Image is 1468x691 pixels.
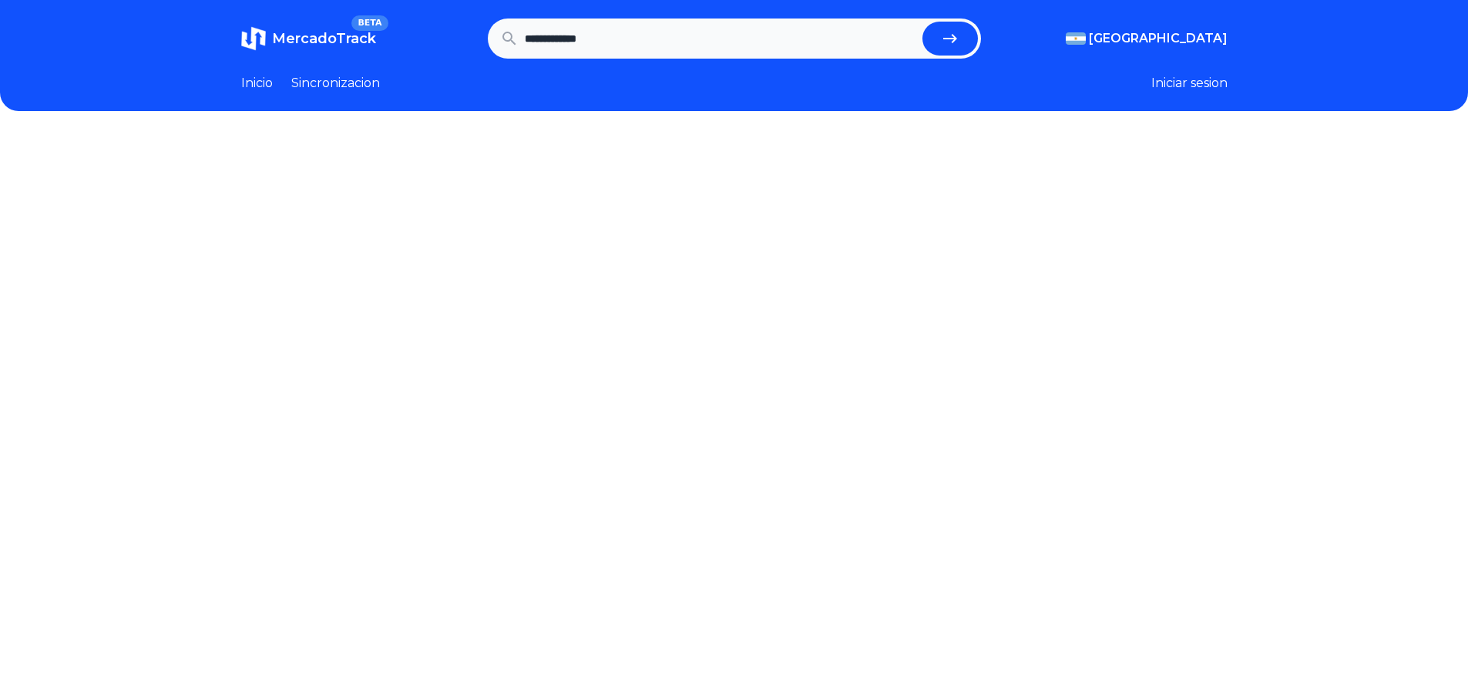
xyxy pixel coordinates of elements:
span: [GEOGRAPHIC_DATA] [1089,29,1228,48]
img: Argentina [1066,32,1086,45]
span: MercadoTrack [272,30,376,47]
a: Inicio [241,74,273,93]
img: MercadoTrack [241,26,266,51]
a: Sincronizacion [291,74,380,93]
button: Iniciar sesion [1151,74,1228,93]
button: [GEOGRAPHIC_DATA] [1066,29,1228,48]
span: BETA [351,15,388,31]
a: MercadoTrackBETA [241,26,376,51]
